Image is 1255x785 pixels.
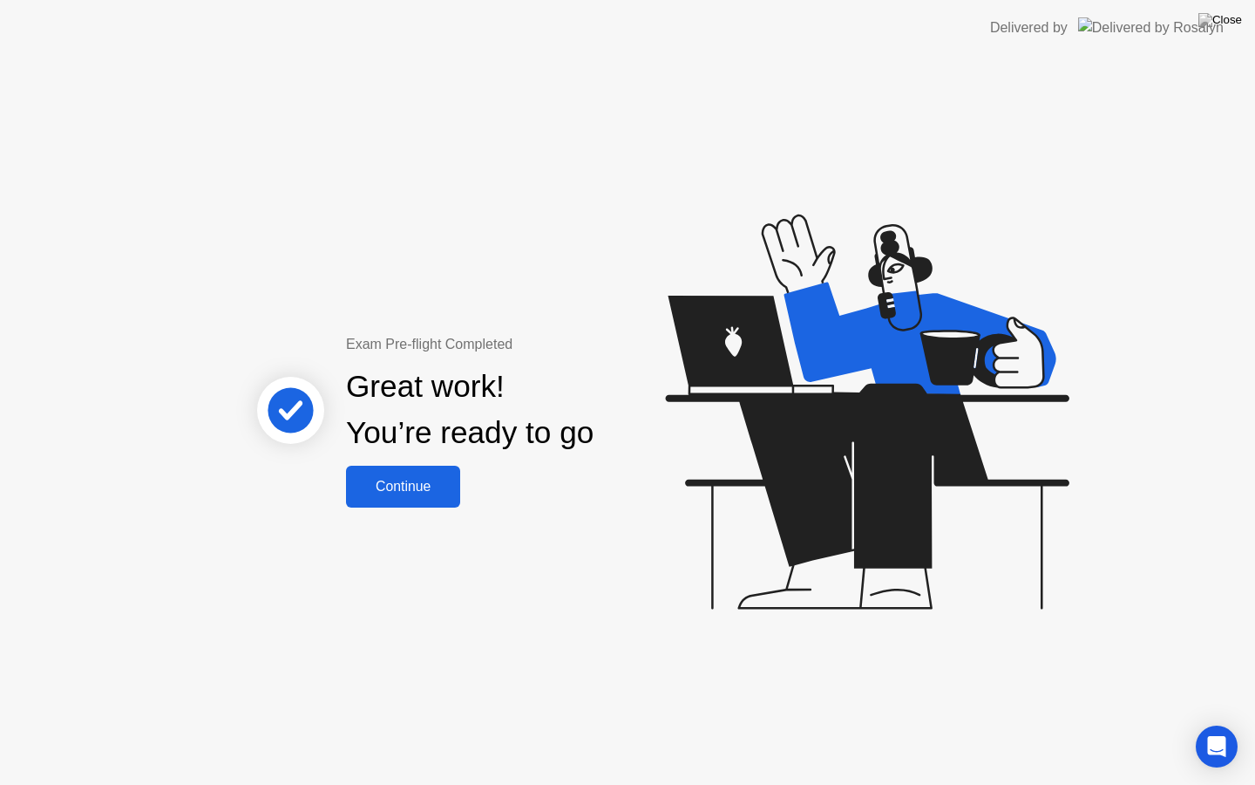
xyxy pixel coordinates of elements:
div: Exam Pre-flight Completed [346,334,706,355]
div: Continue [351,479,455,495]
button: Continue [346,466,460,508]
div: Delivered by [990,17,1068,38]
img: Delivered by Rosalyn [1078,17,1224,38]
div: Great work! You’re ready to go [346,364,594,456]
div: Open Intercom Messenger [1196,726,1238,768]
img: Close [1198,13,1242,27]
